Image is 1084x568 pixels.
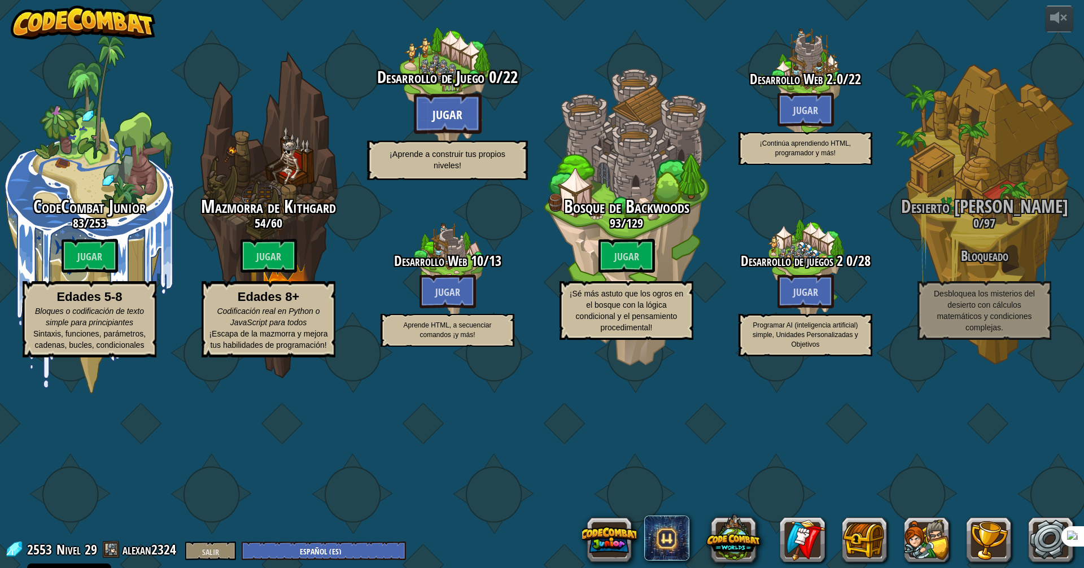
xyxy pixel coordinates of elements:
font: Aprende HTML, a secuenciar comandos ¡y más! [403,321,491,339]
a: alexan2324 [123,540,180,558]
font: Bloques o codificación de texto simple para principiantes [35,307,144,327]
font: Nivel [56,540,81,558]
font: Desarrollo de Juego [377,65,485,89]
font: / [483,251,489,270]
font: Programar AI (inteligencia artificial) simple, Unidades Personalizadas y Objetivos [753,321,858,348]
font: Bosque de Backwoods [564,194,689,219]
font: 0 [973,215,979,231]
font: 97 [984,215,995,231]
font: 129 [626,215,643,231]
font: 13 [489,251,501,270]
font: 253 [89,215,106,231]
font: Sintaxis, funciones, parámetros, cadenas, bucles, condicionales [33,329,146,349]
font: 10 [471,251,483,270]
font: 22 [849,69,861,89]
font: / [496,65,503,89]
div: Completa el mundo anterior para desbloquearlo. [537,36,716,394]
font: 29 [85,540,97,558]
font: Desarrollo Web [750,69,823,89]
font: / [621,215,626,231]
font: Codificación real en Python o JavaScript para todos [217,307,320,327]
font: Jugar [435,285,460,299]
font: Desierto [PERSON_NAME] [901,194,1068,219]
font: ¡Sé más astuto que los ogros en el bosque con la lógica condicional y el pensamiento procedimental! [570,289,684,332]
font: 2.0 [827,69,843,89]
font: 0 [846,251,853,270]
font: 83 [73,215,84,231]
font: 28 [858,251,871,270]
font: Jugar [256,250,281,264]
font: Jugar [432,106,462,123]
font: CodeCombat Junior [33,194,146,219]
font: 22 [503,65,518,89]
font: ¡Escapa de la mazmorra y mejora tus habilidades de programación! [209,329,327,349]
font: / [84,215,89,231]
font: ¡Continúa aprendiendo HTML, programador y más! [760,139,851,157]
font: Desbloquea los misterios del desierto con cálculos matemáticos y condiciones complejas. [934,289,1035,332]
font: Mazmorra de Kithgard [201,194,336,219]
button: Ajustar volumen [1045,6,1073,32]
font: Jugar [793,103,818,117]
font: Edades 5-8 [56,290,122,304]
font: / [266,215,271,231]
font: Bloqueado [961,246,1008,265]
div: Completa el mundo anterior para desbloquearlo. [179,36,358,394]
font: Desarrollo de juegos 2 [741,251,843,270]
font: Jugar [793,285,818,299]
div: Completa el mundo anterior para desbloquearlo. [358,182,537,361]
font: / [853,251,858,270]
font: Jugar [614,250,639,264]
font: / [843,69,849,89]
font: ¡Aprende a construir tus propios niveles! [390,149,505,170]
font: 54 [255,215,266,231]
font: Jugar [77,250,102,264]
font: Salir [202,547,219,557]
font: 60 [271,215,282,231]
font: 0 [489,65,496,89]
button: Salir [185,541,236,560]
font: 2553 [27,540,52,558]
img: CodeCombat - Aprende a codificar jugando un juego [11,6,155,40]
font: Desarrollo Web [394,251,467,270]
font: Edades 8+ [238,290,299,304]
font: alexan2324 [123,540,176,558]
font: / [979,215,984,231]
div: Completa el mundo anterior para desbloquearlo. [716,182,895,361]
font: 93 [610,215,621,231]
